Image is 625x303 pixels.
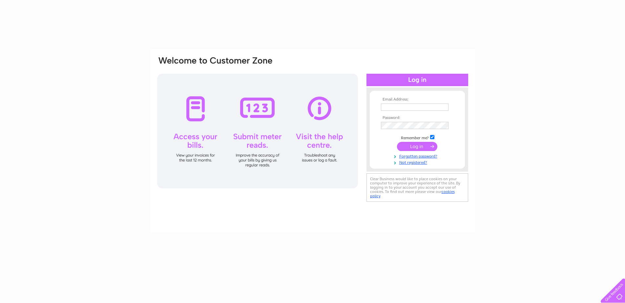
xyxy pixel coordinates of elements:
[370,189,455,198] a: cookies policy
[381,153,455,159] a: Forgotten password?
[366,173,468,202] div: Clear Business would like to place cookies on your computer to improve your experience of the sit...
[379,97,455,102] th: Email Address:
[381,159,455,165] a: Not registered?
[397,142,437,151] input: Submit
[379,116,455,120] th: Password:
[379,134,455,141] td: Remember me?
